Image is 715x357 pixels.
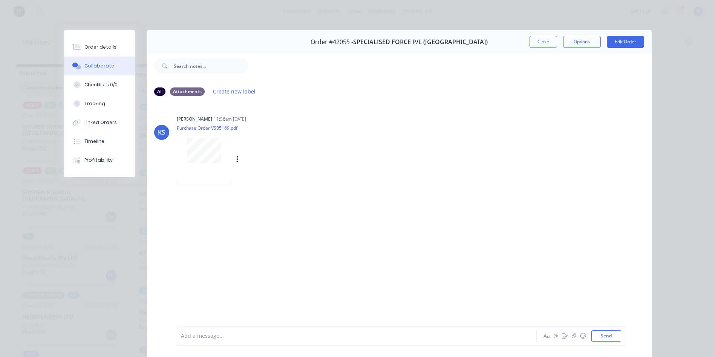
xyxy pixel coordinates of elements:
[353,38,488,46] span: SPECIALISED FORCE P/L ([GEOGRAPHIC_DATA])
[158,128,165,137] div: KS
[174,58,248,74] input: Search notes...
[64,57,135,75] button: Collaborate
[170,87,205,96] div: Attachments
[84,63,114,69] div: Collaborate
[64,132,135,151] button: Timeline
[214,116,246,123] div: 11:56am [DATE]
[542,331,551,340] button: Aa
[84,100,105,107] div: Tracking
[551,331,560,340] button: @
[209,86,260,97] button: Create new label
[84,157,113,164] div: Profitability
[579,331,588,340] button: ☺
[177,116,212,123] div: [PERSON_NAME]
[311,38,353,46] span: Order #42055 -
[154,87,165,96] div: All
[591,330,621,342] button: Send
[177,125,315,131] p: Purchase Order VS85169.pdf
[563,36,601,48] button: Options
[64,94,135,113] button: Tracking
[84,119,117,126] div: Linked Orders
[607,36,644,48] button: Edit Order
[84,44,116,51] div: Order details
[84,138,104,145] div: Timeline
[64,75,135,94] button: Checklists 0/0
[530,36,557,48] button: Close
[64,151,135,170] button: Profitability
[64,38,135,57] button: Order details
[84,81,118,88] div: Checklists 0/0
[64,113,135,132] button: Linked Orders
